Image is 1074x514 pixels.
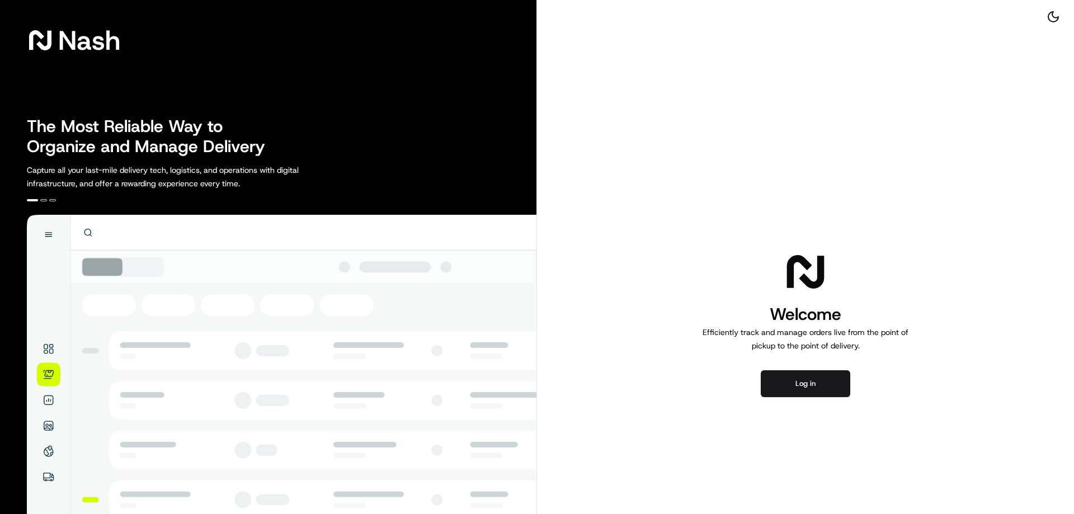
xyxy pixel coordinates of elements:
h2: The Most Reliable Way to Organize and Manage Delivery [27,116,277,157]
p: Efficiently track and manage orders live from the point of pickup to the point of delivery. [698,326,913,352]
button: Log in [761,370,850,397]
p: Capture all your last-mile delivery tech, logistics, and operations with digital infrastructure, ... [27,163,349,190]
span: Nash [58,29,120,51]
h1: Welcome [698,303,913,326]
